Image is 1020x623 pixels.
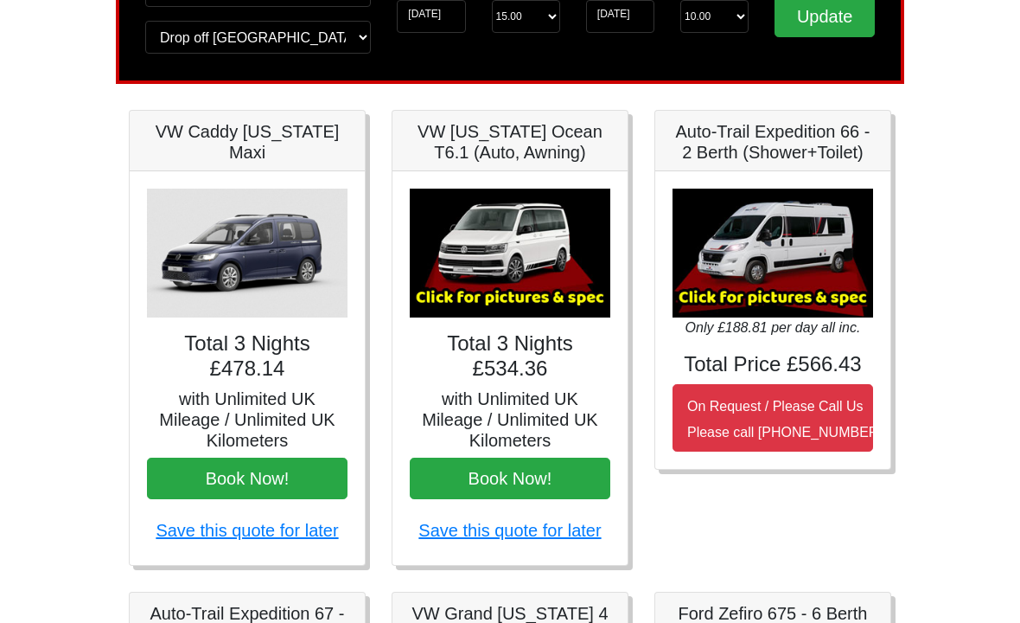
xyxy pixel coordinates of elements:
[147,121,347,163] h5: VW Caddy [US_STATE] Maxi
[673,121,873,163] h5: Auto-Trail Expedition 66 - 2 Berth (Shower+Toilet)
[147,458,347,499] button: Book Now!
[410,121,610,163] h5: VW [US_STATE] Ocean T6.1 (Auto, Awning)
[147,389,347,451] h5: with Unlimited UK Mileage / Unlimited UK Kilometers
[687,399,883,440] small: On Request / Please Call Us Please call [PHONE_NUMBER]
[410,389,610,451] h5: with Unlimited UK Mileage / Unlimited UK Kilometers
[673,189,873,318] img: Auto-Trail Expedition 66 - 2 Berth (Shower+Toilet)
[410,458,610,499] button: Book Now!
[410,189,610,318] img: VW California Ocean T6.1 (Auto, Awning)
[418,521,601,540] a: Save this quote for later
[147,331,347,382] h4: Total 3 Nights £478.14
[685,320,861,335] i: Only £188.81 per day all inc.
[147,189,347,318] img: VW Caddy California Maxi
[673,352,873,377] h4: Total Price £566.43
[673,384,873,452] button: On Request / Please Call UsPlease call [PHONE_NUMBER]
[410,331,610,382] h4: Total 3 Nights £534.36
[156,521,338,540] a: Save this quote for later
